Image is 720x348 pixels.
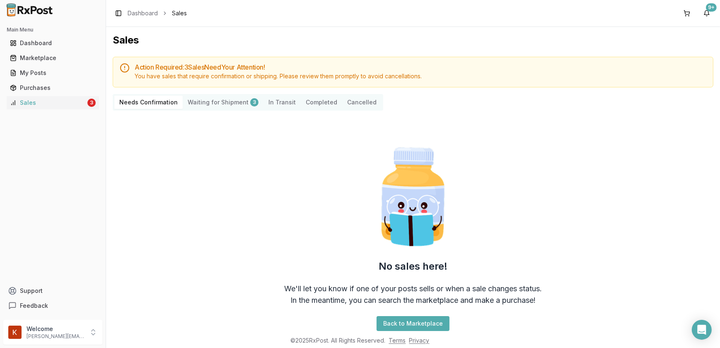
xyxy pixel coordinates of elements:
img: User avatar [8,326,22,339]
div: Open Intercom Messenger [692,320,712,340]
button: Dashboard [3,36,102,50]
div: Dashboard [10,39,96,47]
button: My Posts [3,66,102,80]
button: Back to Marketplace [377,316,449,331]
button: Cancelled [342,96,382,109]
div: You have sales that require confirmation or shipping. Please review them promptly to avoid cancel... [135,72,706,80]
a: Terms [389,337,406,344]
h2: Main Menu [7,27,99,33]
nav: breadcrumb [128,9,187,17]
a: Dashboard [7,36,99,51]
div: Sales [10,99,86,107]
h5: Action Required: 3 Sale s Need Your Attention! [135,64,706,70]
div: Purchases [10,84,96,92]
h2: No sales here! [379,260,447,273]
button: Purchases [3,81,102,94]
a: My Posts [7,65,99,80]
h1: Sales [113,34,713,47]
p: Welcome [27,325,84,333]
div: In the meantime, you can search the marketplace and make a purchase! [290,295,536,306]
div: 9+ [706,3,717,12]
img: Smart Pill Bottle [360,144,466,250]
button: Feedback [3,298,102,313]
div: We'll let you know if one of your posts sells or when a sale changes status. [284,283,542,295]
div: Marketplace [10,54,96,62]
button: Sales3 [3,96,102,109]
button: Completed [301,96,342,109]
p: [PERSON_NAME][EMAIL_ADDRESS][DOMAIN_NAME] [27,333,84,340]
a: Dashboard [128,9,158,17]
button: Marketplace [3,51,102,65]
button: In Transit [263,96,301,109]
a: Privacy [409,337,430,344]
div: 3 [250,98,259,106]
img: RxPost Logo [3,3,56,17]
button: Waiting for Shipment [183,96,263,109]
button: Support [3,283,102,298]
button: Needs Confirmation [114,96,183,109]
a: Purchases [7,80,99,95]
div: 3 [87,99,96,107]
span: Feedback [20,302,48,310]
span: Sales [172,9,187,17]
a: Sales3 [7,95,99,110]
a: Marketplace [7,51,99,65]
button: 9+ [700,7,713,20]
div: My Posts [10,69,96,77]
